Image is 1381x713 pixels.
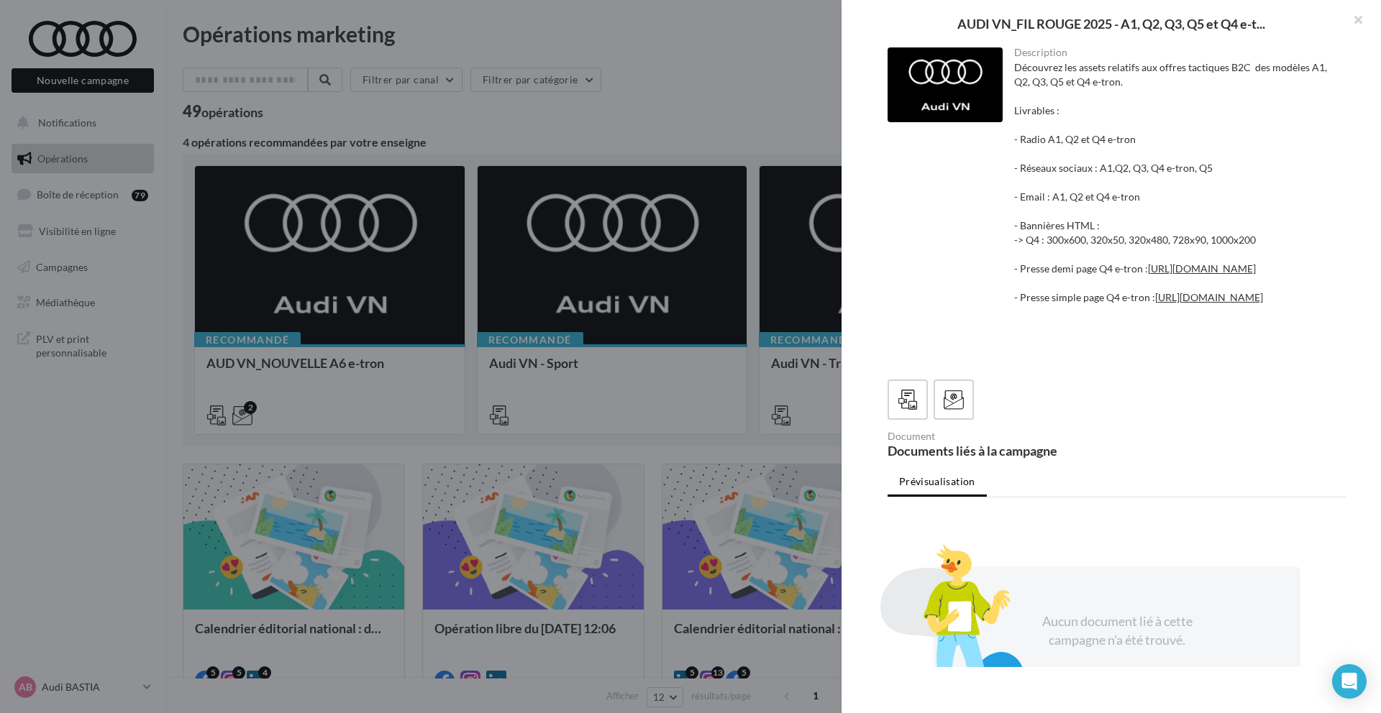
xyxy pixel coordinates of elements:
div: Open Intercom Messenger [1332,664,1367,699]
div: Documents liés à la campagne [888,444,1111,457]
a: [URL][DOMAIN_NAME] [1148,262,1256,275]
div: Aucun document lié à cette campagne n'a été trouvé. [1026,612,1208,649]
div: Découvrez les assets relatifs aux offres tactiques B2C des modèles A1, Q2, Q3, Q5 et Q4 e-tron. L... [1014,60,1336,362]
div: Description [1014,47,1336,57]
a: [URL][DOMAIN_NAME] [1155,291,1263,303]
span: AUDI VN_FIL ROUGE 2025 - A1, Q2, Q3, Q5 et Q4 e-t... [957,17,1265,30]
div: Document [888,431,1111,441]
